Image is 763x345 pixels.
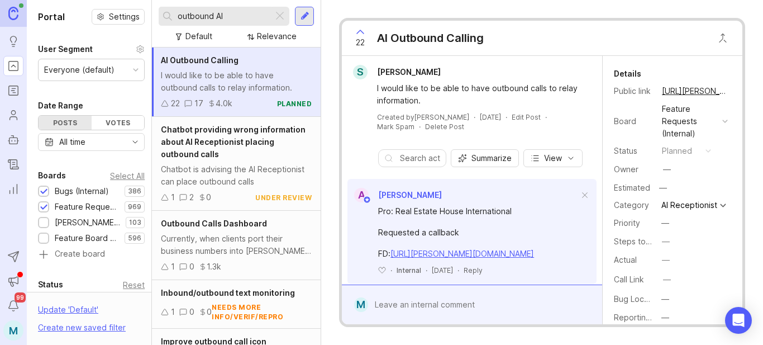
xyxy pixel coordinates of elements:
[661,201,717,209] div: AI Receptionist
[55,216,120,229] div: [PERSON_NAME] (Public)
[3,130,23,150] a: Autopilot
[161,163,312,188] div: Chatbot is advising the AI Receptionist can place outbound calls
[614,199,653,211] div: Category
[194,97,203,110] div: 17
[425,122,464,131] div: Delete Post
[614,237,690,246] label: Steps to Reproduce
[544,153,562,164] span: View
[255,193,312,202] div: under review
[207,261,221,273] div: 1.3k
[614,145,653,157] div: Status
[347,188,442,202] a: A[PERSON_NAME]
[457,266,459,275] div: ·
[614,255,637,264] label: Actual
[662,235,670,248] div: —
[3,81,23,101] a: Roadmaps
[189,261,194,273] div: 0
[712,27,734,49] button: Close button
[128,187,141,196] p: 386
[378,190,442,200] span: [PERSON_NAME]
[55,185,109,197] div: Bugs (Internal)
[512,112,541,122] div: Edit Post
[426,266,427,275] div: ·
[152,117,321,211] a: Chatbot providing wrong information about AI Receptionist placing outbound callsChatbot is advisi...
[171,306,175,318] div: 1
[363,196,371,204] img: member badge
[189,191,194,204] div: 2
[346,65,450,79] a: s[PERSON_NAME]
[161,219,267,228] span: Outbound Calls Dashboard
[38,10,65,23] h1: Portal
[377,122,414,131] button: Mark Spam
[464,266,483,275] div: Reply
[161,125,306,159] span: Chatbot providing wrong information about AI Receptionist placing outbound calls
[110,173,145,179] div: Select All
[38,304,98,322] div: Update ' Default '
[661,293,669,305] div: —
[661,311,669,324] div: —
[152,211,321,280] a: Outbound Calls DashboardCurrently, when clients port their business numbers into [PERSON_NAME] , ...
[354,297,368,312] div: M
[55,201,119,213] div: Feature Requests (Internal)
[161,55,239,65] span: AI Outbound Calling
[3,271,23,291] button: Announcements
[614,67,641,81] div: Details
[92,9,145,25] a: Settings
[15,292,26,303] span: 99
[3,247,23,267] button: Send to Autopilot
[161,233,312,257] div: Currently, when clients port their business numbers into [PERSON_NAME] , they lose the ability to...
[378,205,579,218] div: Pro: Real Estate House International
[3,105,23,125] a: Users
[614,275,644,284] label: Call Link
[55,232,119,244] div: Feature Board Sandbox [DATE]
[38,322,126,334] div: Create new saved filter
[353,65,368,79] div: s
[614,313,674,322] label: Reporting Team
[400,152,440,164] input: Search activity...
[3,31,23,51] a: Ideas
[38,42,93,56] div: User Segment
[109,11,140,22] span: Settings
[8,7,18,20] img: Canny Home
[614,184,650,192] div: Estimated
[44,64,115,76] div: Everyone (default)
[129,218,141,227] p: 103
[480,112,501,122] a: [DATE]
[545,112,547,122] div: ·
[659,234,673,249] button: Steps to Reproduce
[3,154,23,174] a: Changelog
[725,307,752,334] div: Open Intercom Messenger
[474,112,475,122] div: ·
[390,266,392,275] div: ·
[614,218,640,228] label: Priority
[189,306,194,318] div: 0
[614,163,653,176] div: Owner
[38,250,145,260] a: Create board
[207,306,212,318] div: 0
[377,30,484,46] div: AI Outbound Calling
[178,10,269,22] input: Search...
[212,303,312,322] div: needs more info/verif/repro
[390,249,534,258] a: [URL][PERSON_NAME][DOMAIN_NAME]
[3,296,23,316] button: Notifications
[614,294,662,304] label: Bug Location
[128,234,141,243] p: 596
[92,116,145,130] div: Votes
[3,320,23,341] button: M
[216,97,232,110] div: 4.0k
[39,116,92,130] div: Posts
[419,122,421,131] div: ·
[377,82,580,107] div: I would like to be able to have outbound calls to relay information.
[660,272,674,287] button: Call Link
[59,136,85,148] div: All time
[397,266,421,275] div: Internal
[277,99,312,108] div: planned
[257,30,297,42] div: Relevance
[432,266,453,275] time: [DATE]
[3,56,23,76] a: Portal
[206,191,211,204] div: 0
[171,261,175,273] div: 1
[38,169,66,182] div: Boards
[471,153,512,164] span: Summarize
